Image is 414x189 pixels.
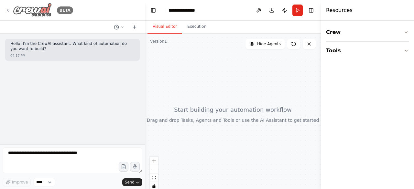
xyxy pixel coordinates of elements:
button: zoom out [150,165,158,173]
h4: Resources [326,6,353,14]
span: Hide Agents [257,41,281,47]
button: Switch to previous chat [111,23,127,31]
button: Send [122,178,142,186]
button: Visual Editor [147,20,182,34]
img: Logo [13,3,52,17]
button: Execution [182,20,212,34]
nav: breadcrumb [169,7,201,14]
p: Hello! I'm the CrewAI assistant. What kind of automation do you want to build? [10,41,135,51]
span: Improve [12,180,28,185]
div: BETA [57,6,73,14]
div: Version 1 [150,39,167,44]
button: Crew [326,23,409,41]
button: zoom in [150,157,158,165]
button: Upload files [119,162,128,172]
button: fit view [150,173,158,182]
button: Tools [326,42,409,60]
button: Improve [3,178,31,186]
button: Hide left sidebar [149,6,158,15]
span: Send [125,180,135,185]
button: Start a new chat [129,23,140,31]
button: Hide Agents [245,39,285,49]
button: Hide right sidebar [307,6,316,15]
div: 04:17 PM [10,53,26,58]
button: Click to speak your automation idea [130,162,140,172]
